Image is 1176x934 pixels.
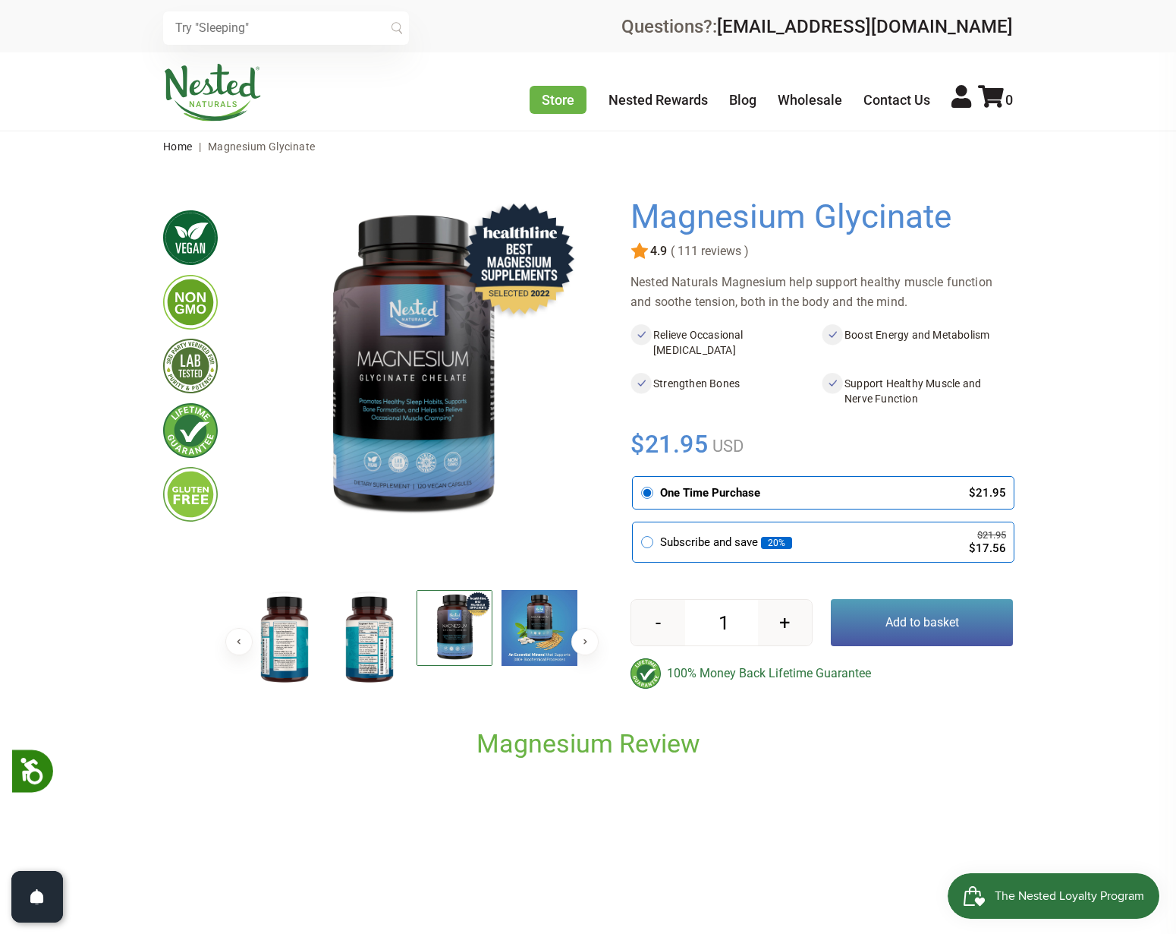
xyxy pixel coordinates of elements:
a: Wholesale [778,92,842,108]
a: Contact Us [863,92,930,108]
img: lifetimeguarantee [163,403,218,458]
li: Strengthen Bones [630,373,822,409]
h2: Magnesium Review [247,727,929,760]
img: glutenfree [163,467,218,522]
button: + [758,600,812,645]
input: Try "Sleeping" [163,11,409,45]
button: Previous [225,628,253,655]
img: Nested Naturals [163,64,262,121]
span: ( 111 reviews ) [667,245,749,258]
div: Nested Naturals Magnesium help support healthy muscle function and soothe tension, both in the bo... [630,273,1013,312]
li: Support Healthy Muscle and Nerve Function [822,373,1013,409]
span: | [195,140,205,153]
a: [EMAIL_ADDRESS][DOMAIN_NAME] [717,16,1013,37]
button: Add to basket [831,599,1013,646]
button: Open [11,871,63,923]
iframe: Button to open loyalty program pop-up [948,873,1161,919]
button: - [631,600,685,645]
li: Boost Energy and Metabolism [822,324,1013,361]
img: Magnesium Glycinate [242,198,582,538]
span: 0 [1005,92,1013,108]
span: 4.9 [649,245,667,258]
h1: Magnesium Glycinate [630,198,1005,236]
img: Magnesium Glycinate [502,590,577,666]
img: Magnesium Glycinate [417,590,492,666]
a: Store [530,86,586,114]
span: Magnesium Glycinate [208,140,316,153]
button: Next [571,628,599,655]
div: Questions?: [621,17,1013,36]
img: Magnesium Glycinate [247,590,322,689]
a: Blog [729,92,756,108]
a: Nested Rewards [608,92,708,108]
img: thirdpartytested [163,339,218,393]
span: USD [709,437,744,456]
span: $21.95 [630,428,709,461]
a: Home [163,140,193,153]
div: 100% Money Back Lifetime Guarantee [630,658,1013,689]
img: badge-lifetimeguarantee-color.svg [630,658,661,689]
img: star.svg [630,242,649,260]
a: 0 [978,92,1013,108]
li: Relieve Occasional [MEDICAL_DATA] [630,324,822,361]
img: Magnesium Glycinate [332,590,407,689]
img: gmofree [163,275,218,330]
nav: breadcrumbs [163,131,1013,162]
img: vegan [163,210,218,265]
